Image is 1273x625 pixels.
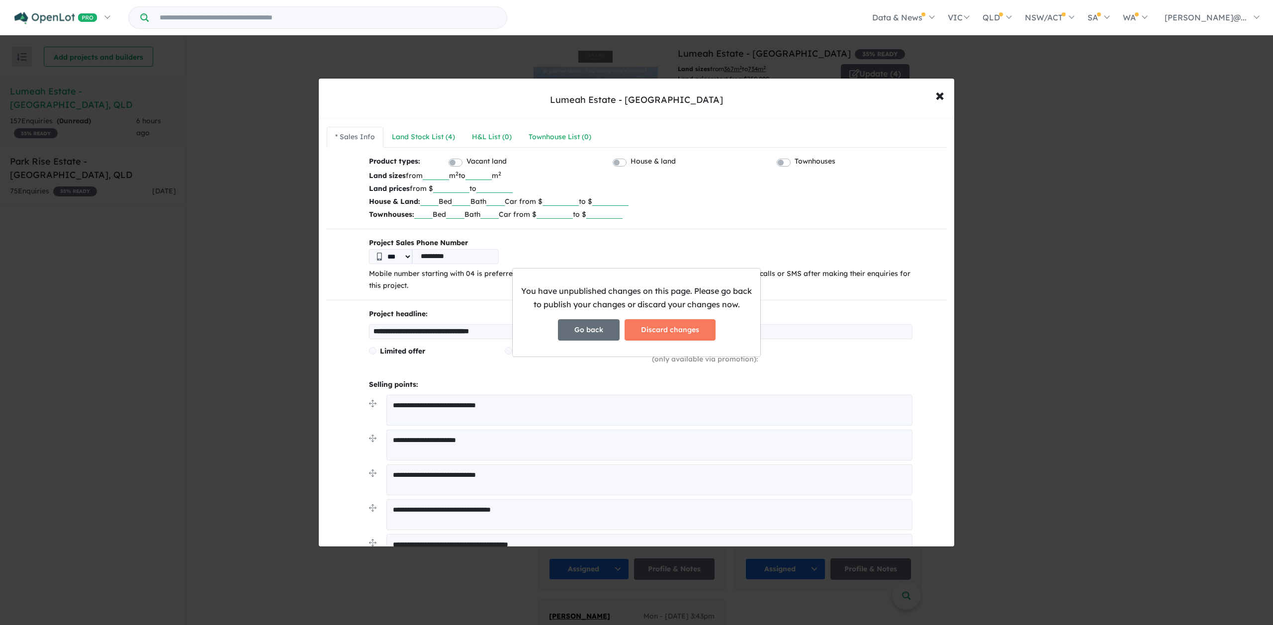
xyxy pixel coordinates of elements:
[1165,12,1247,22] span: [PERSON_NAME]@...
[151,7,505,28] input: Try estate name, suburb, builder or developer
[625,319,716,341] button: Discard changes
[558,319,620,341] button: Go back
[14,12,97,24] img: Openlot PRO Logo White
[521,284,752,311] p: You have unpublished changes on this page. Please go back to publish your changes or discard your...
